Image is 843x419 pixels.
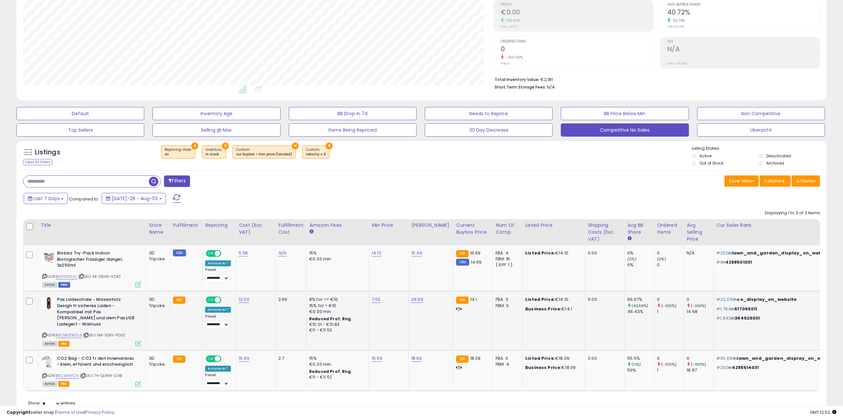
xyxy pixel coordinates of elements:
[56,373,79,379] a: B0CSK4HT2N
[149,355,165,367] div: 3D Tripcke
[496,250,517,256] div: FBA: 4
[471,259,482,265] span: 14.09
[102,193,166,204] button: [DATE]-28 - Aug-03
[525,306,561,312] b: Business Price:
[716,306,836,312] p: in
[766,153,791,159] label: Deactivated
[80,373,122,378] span: | SKU: 74-QLWM-2LXB
[278,355,301,361] div: 2.7
[496,361,517,367] div: FBM: 4
[667,9,820,17] h2: 40.72%
[667,45,820,54] h2: N/A
[58,381,69,387] span: FBA
[56,409,84,415] a: Terms of Use
[220,297,231,303] span: OFF
[735,315,760,321] span: 364929031
[496,222,520,236] div: Num of Comp.
[496,303,517,309] div: FBM: 0
[766,160,784,166] label: Archived
[173,249,186,256] small: FBM
[205,152,222,157] div: in stock
[687,222,711,243] div: Avg Selling Price
[42,355,141,386] div: ASIN:
[42,341,57,347] span: All listings currently available for purchase on Amazon
[165,147,192,157] span: Repricing state :
[28,400,75,406] span: Show: entries
[657,262,684,268] div: 0
[239,222,273,236] div: Cost (Exc. VAT)
[425,107,553,120] button: Needs to Reprice
[525,296,555,302] b: Listed Price:
[627,236,631,242] small: Avg BB Share.
[7,409,31,415] strong: Copyright
[657,309,684,315] div: 1
[792,175,820,187] button: Actions
[57,250,137,270] b: Biobizz Try-Pack Indoor Biologischer flüssiger dünger, 3x250ml
[309,316,352,322] b: Reduced Prof. Rng.
[657,256,666,262] small: (0%)
[667,3,820,7] span: Avg. Buybox Share
[42,250,141,287] div: ASIN:
[309,375,364,380] div: €11 - €11.52
[525,222,582,229] div: Listed Price
[627,256,637,262] small: (0%)
[220,356,231,362] span: OFF
[525,250,580,256] div: €14.10
[239,250,248,256] a: 5.38
[725,259,752,265] span: 4288501031
[501,62,510,65] small: Prev: 2
[239,296,249,303] a: 12.00
[411,296,423,303] a: 29.99
[56,274,77,279] a: B00GOI3ULI
[236,152,292,157] div: cur buybox > min price (landed)
[504,18,521,23] small: 100.00%
[547,84,555,90] span: N/A
[372,355,382,362] a: 15.99
[525,250,555,256] b: Listed Price:
[496,297,517,302] div: FBA: 3
[470,296,477,302] span: 14.1
[561,107,689,120] button: BB Price Below Min
[309,322,364,327] div: €10.01 - €10.83
[35,148,60,157] h5: Listings
[732,250,831,256] span: lawn_and_garden_display_on_website
[207,251,215,256] span: ON
[737,355,836,361] span: lawn_and_garden_display_on_website
[205,366,231,372] div: Amazon AI *
[7,409,114,416] div: seller snap | |
[309,309,364,315] div: €0.30 min
[501,25,518,29] small: Prev: -€11.10
[716,259,836,265] p: in
[632,303,648,308] small: (43.59%)
[372,296,381,303] a: 7.00
[525,355,555,361] b: Listed Price:
[42,297,55,310] img: 31WJnM2DHbL._SL40_.jpg
[456,250,468,257] small: FBA
[687,297,713,302] div: 0
[411,355,422,362] a: 18.99
[152,123,280,137] button: Selling @ Max
[152,107,280,120] button: Inventory Age
[292,143,299,149] button: ×
[205,373,231,388] div: Preset:
[173,222,200,229] div: Fulfillment
[501,45,653,54] h2: 0
[42,355,55,369] img: 313pwu+2YML._SL40_.jpg
[173,355,185,363] small: FBA
[734,306,757,312] span: 617065011
[501,3,653,7] span: Profit
[456,297,468,304] small: FBA
[456,222,490,236] div: Current Buybox Price
[326,143,333,149] button: ×
[760,175,791,187] button: Columns
[496,256,517,262] div: FBM: 15
[687,309,713,315] div: 14.68
[667,25,684,29] small: Prev: 32.14%
[716,355,836,361] p: in
[85,409,114,415] a: Privacy Policy
[149,222,167,236] div: Store Name
[309,256,364,262] div: €0.30 min
[78,274,121,279] span: | SKU: EK-D5HG-XZ3O
[496,262,517,268] div: ( SFP: 1 )
[670,18,685,23] small: 26.70%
